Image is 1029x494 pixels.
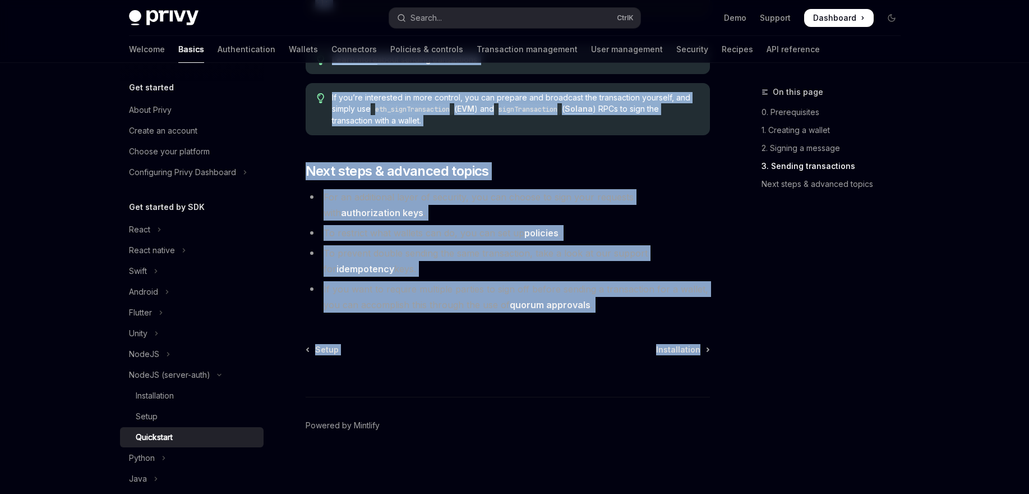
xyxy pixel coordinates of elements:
button: Toggle Android section [120,282,264,302]
a: Powered by Mintlify [306,420,380,431]
button: Open search [389,8,640,28]
div: Python [129,451,155,465]
a: authorization keys [341,207,423,219]
button: Toggle Configuring Privy Dashboard section [120,162,264,182]
a: Policies & controls [390,36,463,63]
h5: Get started [129,81,174,94]
span: Next steps & advanced topics [306,162,489,180]
a: Support [760,12,791,24]
a: Choose your platform [120,141,264,162]
a: Security [676,36,708,63]
code: eth_signTransaction [371,104,454,115]
a: 3. Sending transactions [762,157,910,175]
span: Dashboard [813,12,856,24]
div: Create an account [129,124,197,138]
button: Toggle Python section [120,448,264,468]
div: Flutter [129,306,152,319]
div: Java [129,472,147,486]
span: On this page [773,85,823,99]
a: Wallets [289,36,318,63]
a: Recipes [722,36,753,63]
a: Dashboard [804,9,874,27]
div: Search... [410,11,442,25]
a: quorum approvals [510,299,590,311]
div: Choose your platform [129,145,210,158]
a: Solana [565,104,593,114]
span: Installation [656,344,700,355]
div: Unity [129,327,147,340]
li: To prevent double sending the same transaction, take a look at our support for keys. [306,245,710,277]
div: React [129,223,150,236]
div: Quickstart [136,431,173,444]
button: Toggle NodeJS section [120,344,264,364]
code: signTransaction [494,104,562,115]
a: Transaction management [477,36,578,63]
a: policies [524,227,559,239]
a: Welcome [129,36,165,63]
li: If you want to require multiple parties to sign off before sending a transaction for a wallet, yo... [306,281,710,313]
a: Connectors [331,36,377,63]
div: Android [129,285,158,299]
div: Swift [129,264,147,278]
span: Setup [315,344,339,355]
a: Setup [120,406,264,427]
a: idempotency [336,263,394,275]
span: If you’re interested in more control, you can prepare and broadcast the transaction yourself, and... [332,92,698,126]
a: EVM [457,104,474,114]
button: Toggle Swift section [120,261,264,281]
a: Basics [178,36,204,63]
a: About Privy [120,100,264,120]
a: API reference [767,36,820,63]
img: dark logo [129,10,199,26]
h5: Get started by SDK [129,200,205,214]
button: Toggle Java section [120,469,264,489]
button: Toggle dark mode [883,9,901,27]
button: Toggle React native section [120,240,264,260]
a: Demo [724,12,746,24]
button: Toggle Unity section [120,323,264,344]
button: Toggle Flutter section [120,303,264,323]
a: Installation [120,386,264,406]
div: NodeJS (server-auth) [129,368,210,382]
li: For an additional layer of security, you can choose to sign your requests with . [306,189,710,221]
a: 0. Prerequisites [762,103,910,121]
svg: Tip [317,93,325,103]
a: Installation [656,344,709,355]
div: About Privy [129,103,172,117]
a: Next steps & advanced topics [762,175,910,193]
li: To restrict what wallets can do, you can set up . [306,225,710,241]
button: Toggle React section [120,219,264,240]
a: Create an account [120,121,264,141]
div: Setup [136,410,158,423]
a: Authentication [218,36,275,63]
a: 2. Signing a message [762,139,910,157]
div: Installation [136,389,174,402]
a: Quickstart [120,427,264,447]
div: React native [129,244,175,257]
div: NodeJS [129,347,159,361]
div: Configuring Privy Dashboard [129,166,236,179]
a: 1. Creating a wallet [762,121,910,139]
button: Toggle NodeJS (server-auth) section [120,365,264,385]
span: Ctrl K [617,13,634,22]
a: Setup [307,344,339,355]
a: User management [591,36,663,63]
